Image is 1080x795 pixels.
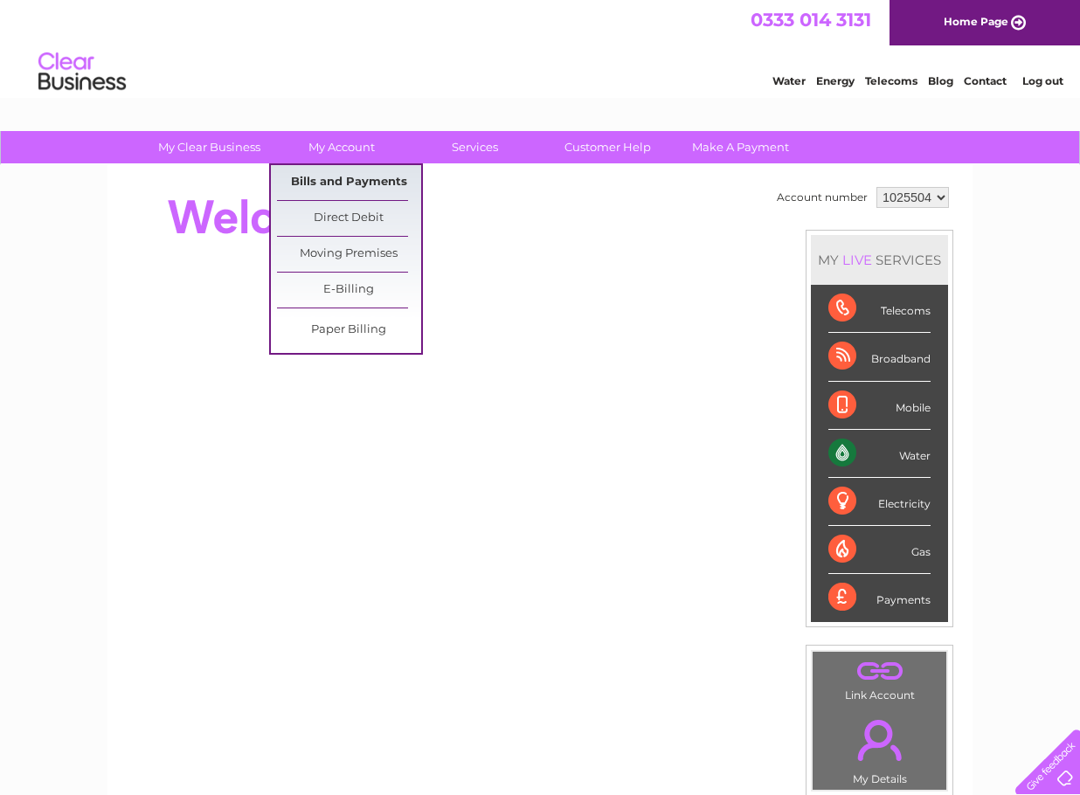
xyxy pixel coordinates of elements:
[828,333,931,381] div: Broadband
[128,10,954,85] div: Clear Business is a trading name of Verastar Limited (registered in [GEOGRAPHIC_DATA] No. 3667643...
[277,273,421,308] a: E-Billing
[751,9,871,31] a: 0333 014 3131
[839,252,876,268] div: LIVE
[277,165,421,200] a: Bills and Payments
[277,313,421,348] a: Paper Billing
[1022,74,1063,87] a: Log out
[828,526,931,574] div: Gas
[403,131,547,163] a: Services
[137,131,281,163] a: My Clear Business
[816,74,855,87] a: Energy
[536,131,680,163] a: Customer Help
[811,235,948,285] div: MY SERVICES
[828,382,931,430] div: Mobile
[277,237,421,272] a: Moving Premises
[865,74,917,87] a: Telecoms
[828,430,931,478] div: Water
[964,74,1007,87] a: Contact
[270,131,414,163] a: My Account
[772,183,872,212] td: Account number
[277,201,421,236] a: Direct Debit
[828,478,931,526] div: Electricity
[812,651,947,706] td: Link Account
[817,656,942,687] a: .
[772,74,806,87] a: Water
[928,74,953,87] a: Blog
[828,285,931,333] div: Telecoms
[38,45,127,99] img: logo.png
[668,131,813,163] a: Make A Payment
[812,705,947,791] td: My Details
[817,709,942,771] a: .
[828,574,931,621] div: Payments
